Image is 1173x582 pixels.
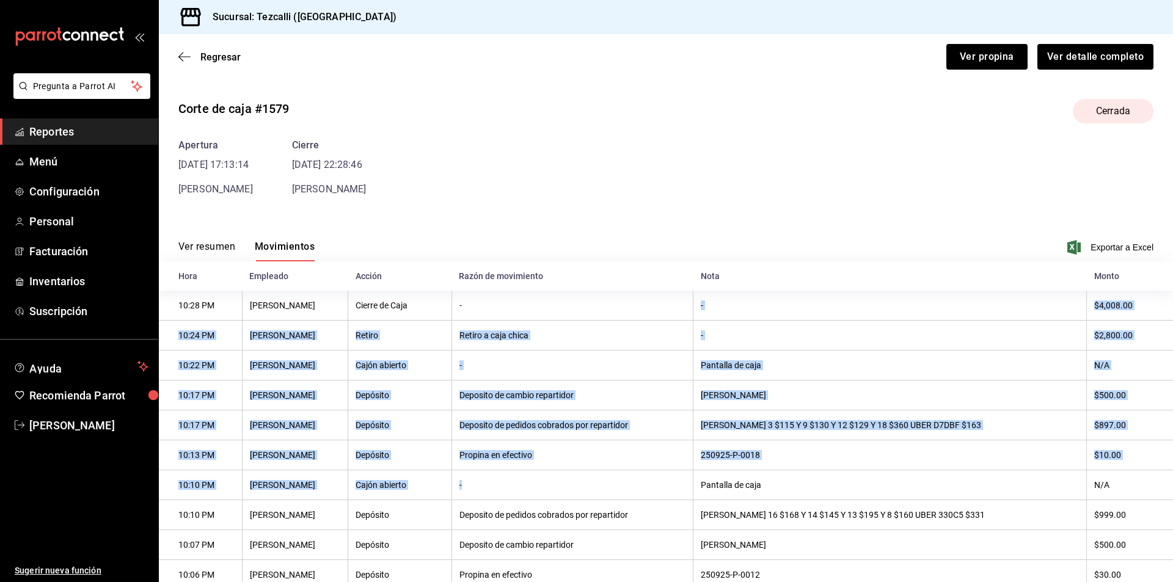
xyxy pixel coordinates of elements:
[255,241,315,261] button: Movimientos
[693,530,1087,560] th: [PERSON_NAME]
[159,530,242,560] th: 10:07 PM
[29,183,148,200] span: Configuración
[178,138,253,153] div: Apertura
[200,51,241,63] span: Regresar
[242,440,348,470] th: [PERSON_NAME]
[292,183,367,195] span: [PERSON_NAME]
[178,51,241,63] button: Regresar
[451,261,693,291] th: Razón de movimiento
[159,500,242,530] th: 10:10 PM
[348,470,452,500] th: Cajón abierto
[946,44,1028,70] button: Ver propina
[159,291,242,321] th: 10:28 PM
[242,410,348,440] th: [PERSON_NAME]
[693,500,1087,530] th: [PERSON_NAME] 16 $168 Y 14 $145 Y 13 $195 Y 8 $160 UBER 330C5 $331
[159,261,242,291] th: Hora
[29,359,133,374] span: Ayuda
[29,153,148,170] span: Menú
[1087,530,1173,560] th: $500.00
[178,158,253,172] time: [DATE] 17:13:14
[159,440,242,470] th: 10:13 PM
[348,410,452,440] th: Depósito
[693,351,1087,380] th: Pantalla de caja
[348,530,452,560] th: Depósito
[1070,240,1153,255] button: Exportar a Excel
[178,241,315,261] div: navigation tabs
[348,351,452,380] th: Cajón abierto
[33,80,131,93] span: Pregunta a Parrot AI
[29,213,148,230] span: Personal
[693,380,1087,410] th: [PERSON_NAME]
[9,89,150,101] a: Pregunta a Parrot AI
[451,440,693,470] th: Propina en efectivo
[451,351,693,380] th: -
[451,321,693,351] th: Retiro a caja chica
[292,158,367,172] time: [DATE] 22:28:46
[292,138,367,153] div: Cierre
[242,321,348,351] th: [PERSON_NAME]
[348,291,452,321] th: Cierre de Caja
[242,530,348,560] th: [PERSON_NAME]
[451,410,693,440] th: Deposito de pedidos cobrados por repartidor
[178,183,253,195] span: [PERSON_NAME]
[203,10,396,24] h3: Sucursal: Tezcalli ([GEOGRAPHIC_DATA])
[15,564,148,577] span: Sugerir nueva función
[693,410,1087,440] th: [PERSON_NAME] 3 $115 Y 9 $130 Y 12 $129 Y 18 $360 UBER D7DBF $163
[29,273,148,289] span: Inventarios
[159,470,242,500] th: 10:10 PM
[1087,380,1173,410] th: $500.00
[159,410,242,440] th: 10:17 PM
[348,261,452,291] th: Acción
[1087,321,1173,351] th: $2,800.00
[242,380,348,410] th: [PERSON_NAME]
[178,241,235,261] button: Ver resumen
[29,417,148,434] span: [PERSON_NAME]
[29,387,148,404] span: Recomienda Parrot
[242,261,348,291] th: Empleado
[29,123,148,140] span: Reportes
[29,303,148,319] span: Suscripción
[1087,351,1173,380] th: N/A
[451,530,693,560] th: Deposito de cambio repartidor
[1087,500,1173,530] th: $999.00
[451,500,693,530] th: Deposito de pedidos cobrados por repartidor
[242,470,348,500] th: [PERSON_NAME]
[348,440,452,470] th: Depósito
[348,321,452,351] th: Retiro
[693,291,1087,321] th: -
[13,73,150,99] button: Pregunta a Parrot AI
[1087,470,1173,500] th: N/A
[1087,440,1173,470] th: $10.00
[242,351,348,380] th: [PERSON_NAME]
[242,291,348,321] th: [PERSON_NAME]
[348,500,452,530] th: Depósito
[29,243,148,260] span: Facturación
[348,380,452,410] th: Depósito
[178,100,290,118] div: Corte de caja #1579
[693,470,1087,500] th: Pantalla de caja
[1087,261,1173,291] th: Monto
[693,261,1087,291] th: Nota
[693,440,1087,470] th: 250925-P-0018
[242,500,348,530] th: [PERSON_NAME]
[1087,291,1173,321] th: $4,008.00
[451,470,693,500] th: -
[1037,44,1153,70] button: Ver detalle completo
[1087,410,1173,440] th: $897.00
[1089,104,1138,118] span: Cerrada
[159,321,242,351] th: 10:24 PM
[451,380,693,410] th: Deposito de cambio repartidor
[134,32,144,42] button: open_drawer_menu
[693,321,1087,351] th: -
[159,351,242,380] th: 10:22 PM
[159,380,242,410] th: 10:17 PM
[451,291,693,321] th: -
